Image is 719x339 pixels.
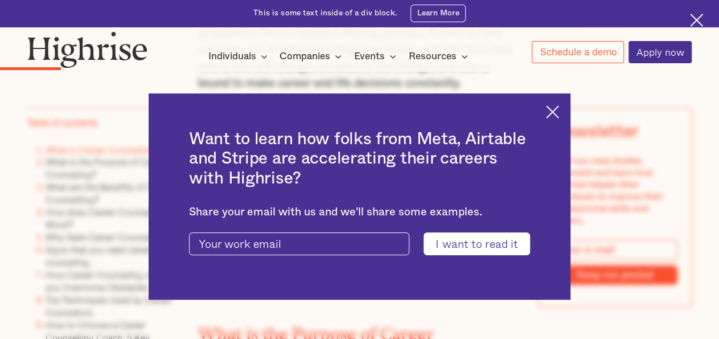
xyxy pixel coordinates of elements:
div: Resources [409,50,457,63]
form: current-ascender-blog-article-modal-form [189,232,530,255]
div: Companies [280,50,330,63]
div: Individuals [208,50,271,63]
div: Events [354,50,385,63]
input: Your work email [189,232,409,255]
img: Cross icon [546,105,559,119]
a: Apply now [628,41,692,63]
div: Companies [280,50,345,63]
a: Learn More [410,5,465,22]
div: This is some text inside of a div block. [253,8,397,19]
div: Resources [409,50,471,63]
img: Highrise logo [27,31,147,68]
div: Share your email with us and we'll share some examples. [189,206,530,219]
div: Events [354,50,400,63]
img: Cross icon [690,14,703,27]
h2: Want to learn how folks from Meta, Airtable and Stripe are accelerating their careers with Highrise? [189,129,530,188]
div: Individuals [208,50,256,63]
a: Schedule a demo [532,41,624,63]
input: I want to read it [424,232,530,255]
